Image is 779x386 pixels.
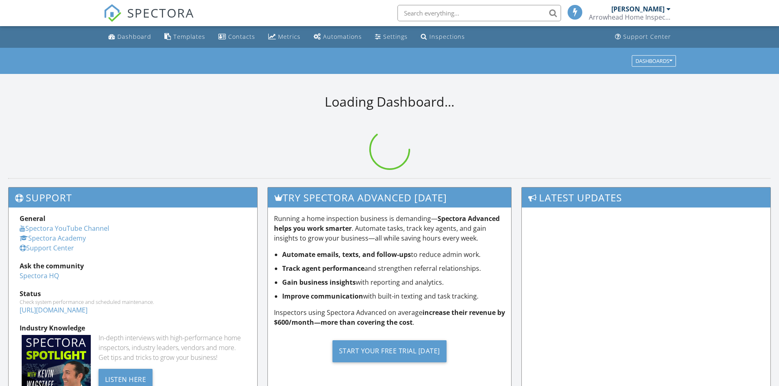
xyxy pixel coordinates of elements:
[103,11,194,28] a: SPECTORA
[103,4,121,22] img: The Best Home Inspection Software - Spectora
[173,33,205,40] div: Templates
[274,334,505,368] a: Start Your Free Trial [DATE]
[372,29,411,45] a: Settings
[623,33,671,40] div: Support Center
[228,33,255,40] div: Contacts
[282,278,356,287] strong: Gain business insights
[274,308,505,327] strong: increase their revenue by $600/month—more than covering the cost
[274,214,500,233] strong: Spectora Advanced helps you work smarter
[127,4,194,21] span: SPECTORA
[282,263,505,273] li: and strengthen referral relationships.
[20,289,246,299] div: Status
[323,33,362,40] div: Automations
[20,306,88,315] a: [URL][DOMAIN_NAME]
[20,224,109,233] a: Spectora YouTube Channel
[278,33,301,40] div: Metrics
[383,33,408,40] div: Settings
[611,5,665,13] div: [PERSON_NAME]
[215,29,258,45] a: Contacts
[117,33,151,40] div: Dashboard
[268,187,512,208] h3: Try spectora advanced [DATE]
[161,29,209,45] a: Templates
[20,234,86,243] a: Spectora Academy
[20,214,45,223] strong: General
[282,250,411,259] strong: Automate emails, texts, and follow-ups
[429,33,465,40] div: Inspections
[20,299,246,305] div: Check system performance and scheduled maintenance.
[265,29,304,45] a: Metrics
[282,277,505,287] li: with reporting and analytics.
[635,58,672,64] div: Dashboards
[310,29,365,45] a: Automations (Basic)
[589,13,671,21] div: Arrowhead Home Inspections, LLC
[20,243,74,252] a: Support Center
[105,29,155,45] a: Dashboard
[282,250,505,259] li: to reduce admin work.
[99,375,153,384] a: Listen Here
[20,323,246,333] div: Industry Knowledge
[282,291,505,301] li: with built-in texting and task tracking.
[397,5,561,21] input: Search everything...
[274,308,505,327] p: Inspectors using Spectora Advanced on average .
[9,187,257,208] h3: Support
[612,29,674,45] a: Support Center
[332,340,447,362] div: Start Your Free Trial [DATE]
[282,292,363,301] strong: Improve communication
[282,264,364,273] strong: Track agent performance
[522,187,770,208] h3: Latest Updates
[418,29,468,45] a: Inspections
[632,55,676,67] button: Dashboards
[20,271,59,280] a: Spectora HQ
[20,261,246,271] div: Ask the community
[274,214,505,243] p: Running a home inspection business is demanding— . Automate tasks, track key agents, and gain ins...
[99,333,246,362] div: In-depth interviews with high-performance home inspectors, industry leaders, vendors and more. Ge...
